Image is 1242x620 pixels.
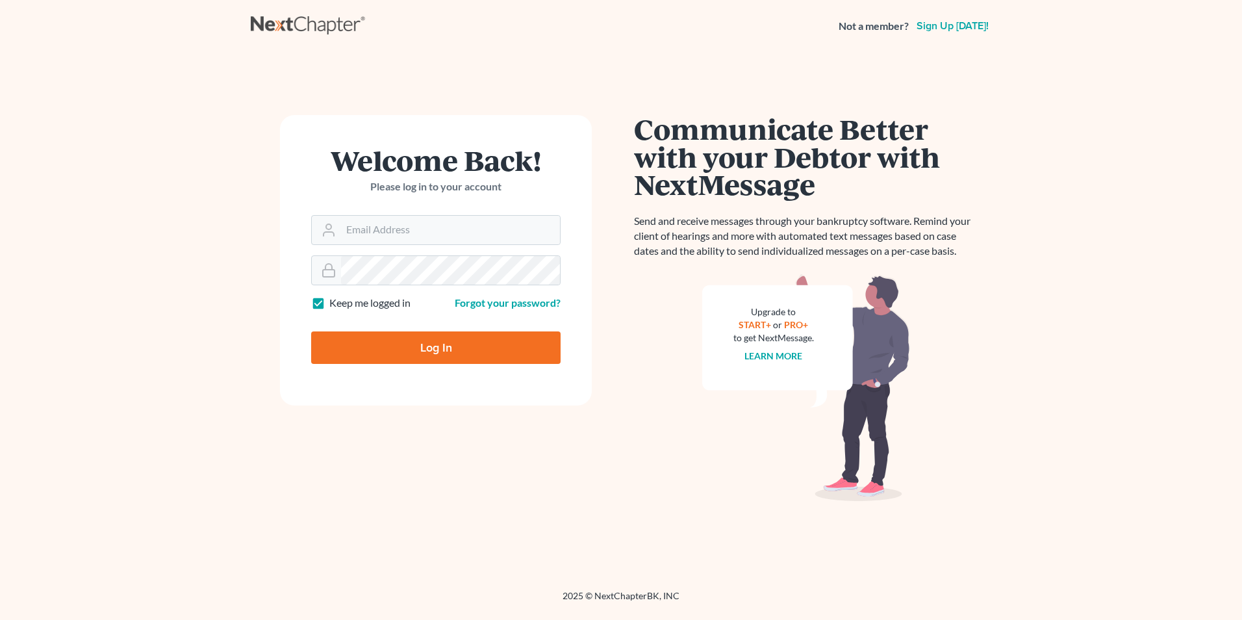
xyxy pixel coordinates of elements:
[251,589,991,613] div: 2025 © NextChapterBK, INC
[733,305,814,318] div: Upgrade to
[785,319,809,330] a: PRO+
[634,214,978,259] p: Send and receive messages through your bankruptcy software. Remind your client of hearings and mo...
[455,296,561,309] a: Forgot your password?
[839,19,909,34] strong: Not a member?
[311,146,561,174] h1: Welcome Back!
[702,274,910,502] img: nextmessage_bg-59042aed3d76b12b5cd301f8e5b87938c9018125f34e5fa2b7a6b67550977c72.svg
[311,331,561,364] input: Log In
[745,350,803,361] a: Learn more
[341,216,560,244] input: Email Address
[739,319,772,330] a: START+
[329,296,411,311] label: Keep me logged in
[774,319,783,330] span: or
[311,179,561,194] p: Please log in to your account
[634,115,978,198] h1: Communicate Better with your Debtor with NextMessage
[733,331,814,344] div: to get NextMessage.
[914,21,991,31] a: Sign up [DATE]!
